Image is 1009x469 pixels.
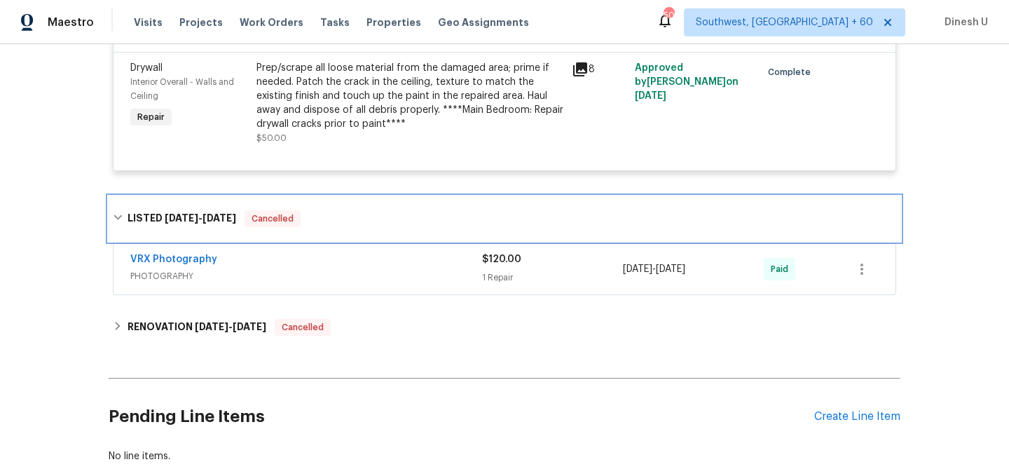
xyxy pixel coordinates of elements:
span: Dinesh U [939,15,988,29]
div: 506 [664,8,673,22]
div: Create Line Item [814,410,900,423]
div: LISTED [DATE]-[DATE]Cancelled [109,196,900,241]
span: Projects [179,15,223,29]
span: - [195,322,266,332]
span: [DATE] [623,264,652,274]
span: [DATE] [233,322,266,332]
span: Properties [366,15,421,29]
div: 8 [572,61,626,78]
div: No line items. [109,449,900,463]
div: Prep/scrape all loose material from the damaged area; prime if needed. Patch the crack in the cei... [256,61,563,131]
h2: Pending Line Items [109,384,814,449]
span: Repair [132,110,170,124]
span: Geo Assignments [438,15,529,29]
a: VRX Photography [130,254,217,264]
span: PHOTOGRAPHY [130,269,482,283]
span: [DATE] [635,91,666,101]
span: [DATE] [165,213,198,223]
span: - [165,213,236,223]
h6: LISTED [128,210,236,227]
span: Interior Overall - Walls and Ceiling [130,78,234,100]
span: Tasks [320,18,350,27]
div: RENOVATION [DATE]-[DATE]Cancelled [109,311,900,344]
span: [DATE] [203,213,236,223]
span: Maestro [48,15,94,29]
span: Cancelled [246,212,299,226]
span: $50.00 [256,134,287,142]
span: Southwest, [GEOGRAPHIC_DATA] + 60 [696,15,873,29]
span: $120.00 [482,254,521,264]
span: - [623,262,685,276]
span: [DATE] [656,264,685,274]
div: 1 Repair [482,271,623,285]
span: [DATE] [195,322,228,332]
span: Visits [134,15,163,29]
span: Paid [771,262,794,276]
span: Cancelled [276,320,329,334]
span: Approved by [PERSON_NAME] on [635,63,739,101]
span: Complete [768,65,816,79]
h6: RENOVATION [128,319,266,336]
span: Work Orders [240,15,303,29]
span: Drywall [130,63,163,73]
